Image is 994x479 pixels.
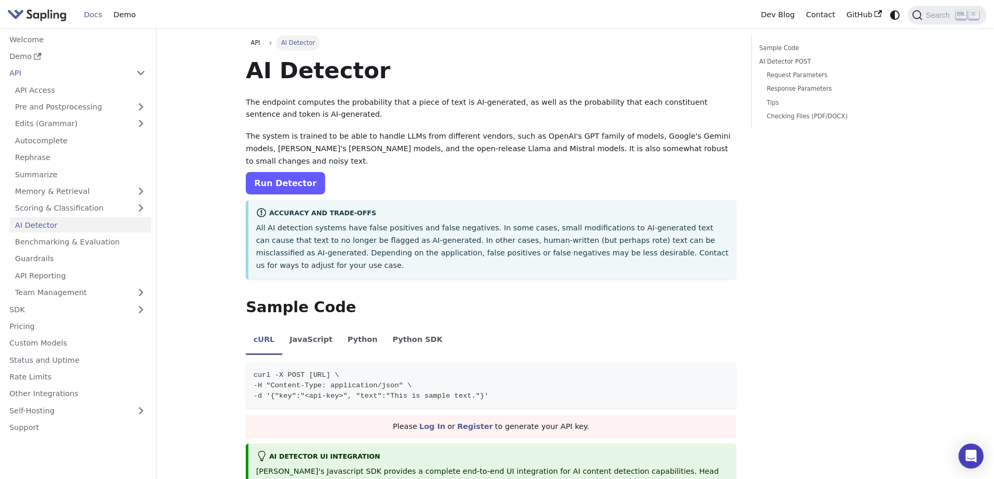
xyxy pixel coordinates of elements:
button: Search (Ctrl+K) [908,6,986,24]
button: Switch between dark and light mode (currently system mode) [888,7,903,22]
p: The endpoint computes the probability that a piece of text is AI-generated, as well as the probab... [246,96,736,121]
button: Collapse sidebar category 'API' [130,66,151,81]
a: Pricing [4,319,151,334]
a: GitHub [841,7,887,23]
a: Welcome [4,32,151,47]
li: cURL [246,326,282,355]
a: API [4,66,130,81]
h1: AI Detector [246,56,736,84]
a: Rephrase [9,150,151,165]
div: Open Intercom Messenger [959,444,984,469]
a: API [246,35,265,50]
span: -H "Content-Type: application/json" \ [254,382,412,389]
a: Docs [78,7,108,23]
a: Run Detector [246,172,325,194]
span: API [251,39,260,46]
a: API Access [9,82,151,97]
li: Python [340,326,385,355]
span: Search [923,11,956,19]
a: Guardrails [9,251,151,266]
a: AI Detector POST [759,57,901,67]
a: Dev Blog [755,7,800,23]
a: Demo [4,49,151,64]
a: Rate Limits [4,370,151,385]
p: The system is trained to be able to handle LLMs from different vendors, such as OpenAI's GPT fami... [246,130,736,167]
img: Sapling.ai [7,7,67,22]
a: Sample Code [759,43,901,53]
a: Demo [108,7,141,23]
a: Request Parameters [767,70,897,80]
div: Please or to generate your API key. [246,415,736,438]
a: Checking Files (PDF/DOCX) [767,112,897,121]
button: Expand sidebar category 'SDK' [130,302,151,317]
a: Pre and Postprocessing [9,100,151,115]
a: Custom Models [4,336,151,351]
a: Other Integrations [4,386,151,401]
a: Memory & Retrieval [9,184,151,199]
div: AI Detector UI integration [256,451,729,463]
a: Support [4,420,151,435]
h2: Sample Code [246,298,736,317]
nav: Breadcrumbs [246,35,736,50]
a: Edits (Grammar) [9,116,151,131]
p: All AI detection systems have false positives and false negatives. In some cases, small modificat... [256,222,729,272]
a: Log In [420,422,446,431]
a: Response Parameters [767,84,897,94]
div: Accuracy and Trade-offs [256,207,729,220]
kbd: K [968,10,979,19]
a: Team Management [9,285,151,300]
a: Register [457,422,493,431]
span: AI Detector [276,35,320,50]
a: Benchmarking & Evaluation [9,235,151,250]
a: SDK [4,302,130,317]
a: Summarize [9,167,151,182]
span: curl -X POST [URL] \ [254,371,339,379]
li: Python SDK [385,326,450,355]
a: API Reporting [9,268,151,283]
a: Status and Uptime [4,352,151,367]
a: Tips [767,98,897,108]
span: -d '{"key":"<api-key>", "text":"This is sample text."}' [254,392,489,400]
a: Autocomplete [9,133,151,148]
a: Scoring & Classification [9,201,151,216]
a: Contact [800,7,841,23]
a: Self-Hosting [4,403,151,418]
a: AI Detector [9,217,151,232]
a: Sapling.ai [7,7,70,22]
li: JavaScript [282,326,340,355]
